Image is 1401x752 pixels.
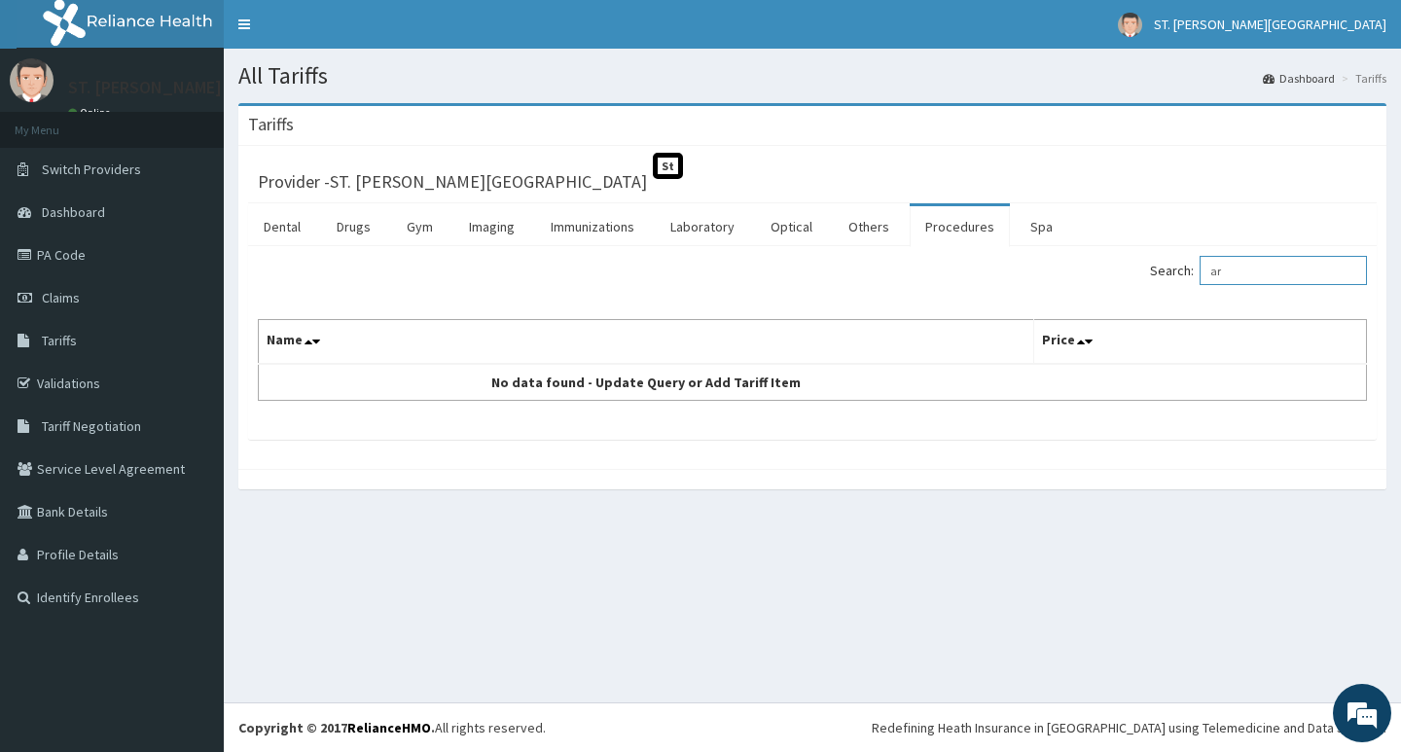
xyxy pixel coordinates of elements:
a: Optical [755,206,828,247]
a: Dashboard [1263,70,1335,87]
th: Price [1034,320,1367,365]
input: Search: [1200,256,1367,285]
img: d_794563401_company_1708531726252_794563401 [36,97,79,146]
div: Redefining Heath Insurance in [GEOGRAPHIC_DATA] using Telemedicine and Data Science! [872,718,1386,737]
li: Tariffs [1337,70,1386,87]
a: Spa [1015,206,1068,247]
a: Drugs [321,206,386,247]
span: Dashboard [42,203,105,221]
span: St [653,153,683,179]
h3: Tariffs [248,116,294,133]
label: Search: [1150,256,1367,285]
a: Laboratory [655,206,750,247]
a: Dental [248,206,316,247]
img: User Image [1118,13,1142,37]
strong: Copyright © 2017 . [238,719,435,736]
a: Gym [391,206,449,247]
a: Immunizations [535,206,650,247]
span: ST. [PERSON_NAME][GEOGRAPHIC_DATA] [1154,16,1386,33]
a: Others [833,206,905,247]
span: We're online! [113,245,269,442]
h1: All Tariffs [238,63,1386,89]
img: User Image [10,58,54,102]
a: Online [68,106,115,120]
div: Chat with us now [101,109,327,134]
span: Tariff Negotiation [42,417,141,435]
footer: All rights reserved. [224,702,1401,752]
th: Name [259,320,1034,365]
div: Minimize live chat window [319,10,366,56]
a: RelianceHMO [347,719,431,736]
span: Tariffs [42,332,77,349]
a: Procedures [910,206,1010,247]
h3: Provider - ST. [PERSON_NAME][GEOGRAPHIC_DATA] [258,173,647,191]
p: ST. [PERSON_NAME][GEOGRAPHIC_DATA] [68,79,382,96]
span: Claims [42,289,80,306]
span: Switch Providers [42,161,141,178]
a: Imaging [453,206,530,247]
td: No data found - Update Query or Add Tariff Item [259,364,1034,401]
textarea: Type your message and hit 'Enter' [10,531,371,599]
